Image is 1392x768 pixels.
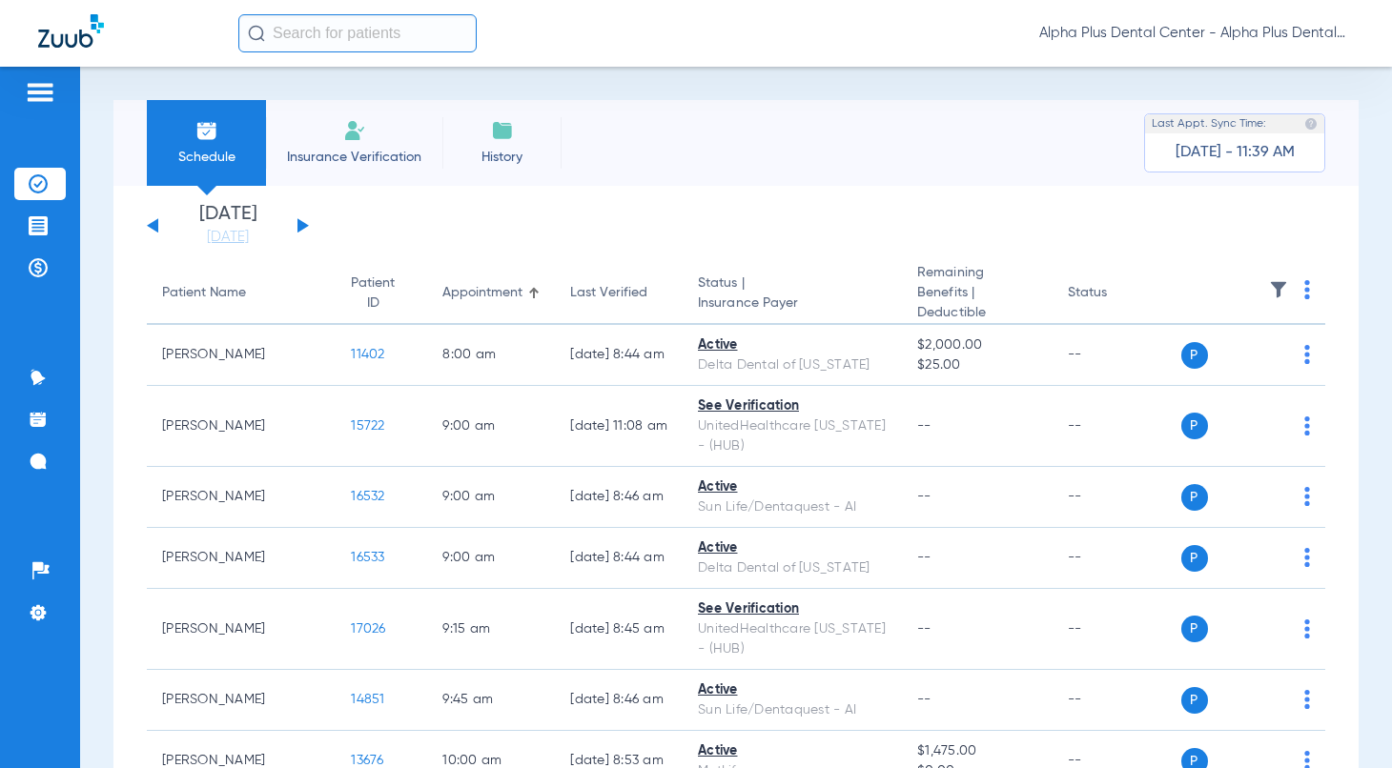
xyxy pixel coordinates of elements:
td: 9:00 AM [427,467,555,528]
td: 9:00 AM [427,528,555,589]
span: -- [917,419,931,433]
td: [PERSON_NAME] [147,528,336,589]
div: Active [698,680,887,700]
span: $2,000.00 [917,335,1036,355]
td: -- [1053,386,1181,467]
td: [DATE] 8:44 AM [555,528,683,589]
img: Search Icon [248,25,265,42]
img: History [491,119,514,142]
div: UnitedHealthcare [US_STATE] - (HUB) [698,416,887,456]
div: Patient Name [162,283,246,303]
img: Manual Insurance Verification [343,119,366,142]
span: Insurance Payer [698,293,887,313]
a: [DATE] [171,228,285,247]
img: group-dot-blue.svg [1304,619,1310,638]
td: [PERSON_NAME] [147,467,336,528]
td: -- [1053,528,1181,589]
div: Delta Dental of [US_STATE] [698,558,887,578]
span: Schedule [161,148,252,167]
td: 9:45 AM [427,670,555,731]
div: Active [698,538,887,558]
div: Last Verified [570,283,667,303]
div: Active [698,741,887,761]
td: [DATE] 8:45 AM [555,589,683,670]
div: Sun Life/Dentaquest - AI [698,700,887,720]
div: Appointment [442,283,540,303]
span: $25.00 [917,355,1036,375]
td: [PERSON_NAME] [147,325,336,386]
span: P [1181,616,1208,642]
span: -- [917,551,931,564]
span: -- [917,693,931,706]
td: -- [1053,325,1181,386]
span: Last Appt. Sync Time: [1152,114,1266,133]
span: 16533 [351,551,384,564]
td: 9:00 AM [427,386,555,467]
img: hamburger-icon [25,81,55,104]
td: -- [1053,589,1181,670]
td: [DATE] 8:44 AM [555,325,683,386]
th: Status [1053,263,1181,325]
th: Status | [683,263,902,325]
div: Sun Life/Dentaquest - AI [698,497,887,517]
td: [DATE] 8:46 AM [555,467,683,528]
span: P [1181,687,1208,714]
td: [DATE] 11:08 AM [555,386,683,467]
span: -- [917,490,931,503]
span: P [1181,484,1208,511]
div: Patient ID [351,273,412,313]
div: Patient ID [351,273,395,313]
img: Schedule [195,119,218,142]
img: group-dot-blue.svg [1304,416,1310,435]
img: group-dot-blue.svg [1304,280,1310,299]
td: [PERSON_NAME] [147,589,336,670]
input: Search for patients [238,14,477,52]
span: Insurance Verification [280,148,428,167]
span: P [1181,413,1208,439]
div: Appointment [442,283,522,303]
span: [DATE] - 11:39 AM [1176,143,1295,162]
td: 8:00 AM [427,325,555,386]
span: History [457,148,547,167]
img: last sync help info [1304,117,1318,131]
div: See Verification [698,396,887,416]
img: filter.svg [1269,280,1288,299]
td: [DATE] 8:46 AM [555,670,683,731]
span: 13676 [351,754,383,767]
span: $1,475.00 [917,741,1036,761]
div: UnitedHealthcare [US_STATE] - (HUB) [698,619,887,659]
span: Deductible [917,303,1036,323]
span: 14851 [351,693,384,706]
img: Zuub Logo [38,14,104,48]
span: 11402 [351,348,384,361]
div: Last Verified [570,283,647,303]
img: group-dot-blue.svg [1304,345,1310,364]
td: -- [1053,467,1181,528]
td: -- [1053,670,1181,731]
span: Alpha Plus Dental Center - Alpha Plus Dental [1039,24,1354,43]
span: -- [917,622,931,636]
td: [PERSON_NAME] [147,386,336,467]
span: 17026 [351,622,385,636]
img: group-dot-blue.svg [1304,548,1310,567]
div: Active [698,477,887,497]
td: [PERSON_NAME] [147,670,336,731]
div: Delta Dental of [US_STATE] [698,355,887,375]
li: [DATE] [171,205,285,247]
th: Remaining Benefits | [902,263,1052,325]
span: 16532 [351,490,384,503]
span: P [1181,545,1208,572]
div: Active [698,335,887,355]
div: Patient Name [162,283,320,303]
div: See Verification [698,599,887,619]
img: group-dot-blue.svg [1304,487,1310,506]
span: 15722 [351,419,384,433]
iframe: Chat Widget [1297,677,1392,768]
td: 9:15 AM [427,589,555,670]
span: P [1181,342,1208,369]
